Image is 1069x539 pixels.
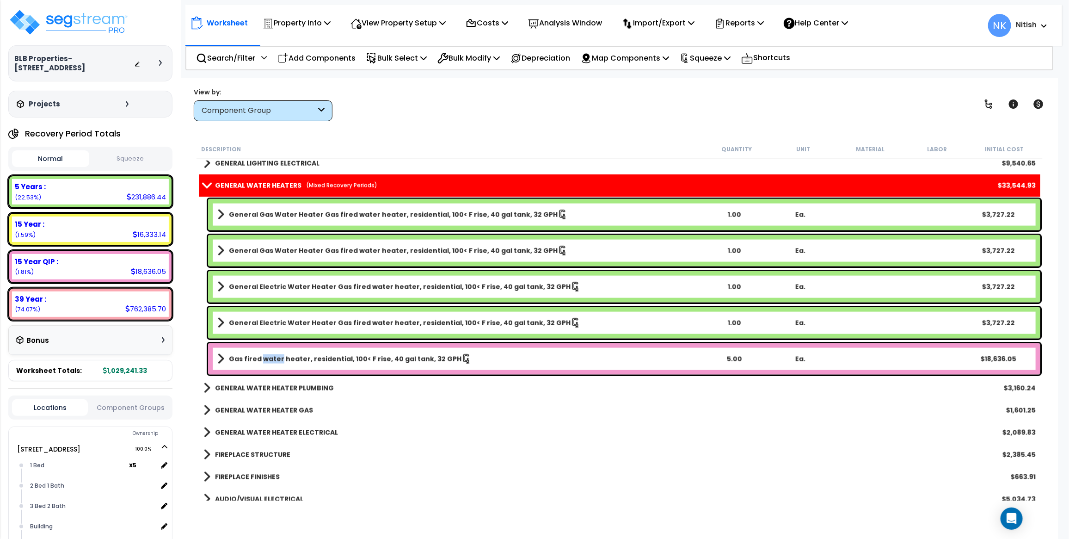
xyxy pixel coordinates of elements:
div: 1.00 [702,318,767,328]
div: Depreciation [505,47,575,69]
img: logo_pro_r.png [8,8,129,36]
b: Gas fired water heater, residential, 100< F rise, 40 gal tank, 32 GPH [229,354,461,364]
div: Open Intercom Messenger [1001,508,1023,530]
h3: Projects [29,99,60,109]
b: GENERAL WATER HEATER PLUMBING [215,384,334,393]
div: Building [28,521,157,532]
small: Labor [928,146,947,153]
small: Quantity [721,146,752,153]
a: Assembly Title [217,244,701,257]
b: 1,029,241.33 [103,366,147,375]
button: Component Groups [92,403,168,413]
span: location multiplier [129,459,157,471]
small: Material [856,146,885,153]
b: General Electric Water Heater Gas fired water heater, residential, 100< F rise, 40 gal tank, 32 GPH [229,318,571,328]
p: Bulk Select [366,52,427,64]
b: General Electric Water Heater Gas fired water heater, residential, 100< F rise, 40 gal tank, 32 GPH [229,282,571,291]
small: (22.53%) [15,193,41,201]
p: Reports [714,17,764,29]
b: 39 Year : [15,294,46,304]
b: FIREPLACE FINISHES [215,472,280,482]
span: Worksheet Totals: [16,366,82,375]
p: Bulk Modify [437,52,500,64]
b: AUDIO/VISUAL ELECTRICAL [215,495,303,504]
p: Import/Export [622,17,694,29]
span: 100.0% [135,444,160,455]
b: GENERAL WATER HEATER ELECTRICAL [215,428,338,437]
small: (1.81%) [15,268,34,276]
p: Worksheet [207,17,248,29]
div: $33,544.93 [998,181,1036,190]
p: Help Center [784,17,848,29]
div: Ea. [768,318,833,328]
small: Description [201,146,241,153]
p: Property Info [263,17,331,29]
small: (1.59%) [15,231,36,239]
b: General Gas Water Heater Gas fired water heater, residential, 100< F rise, 40 gal tank, 32 GPH [229,246,558,255]
div: $3,727.22 [966,318,1031,328]
div: $9,540.65 [1002,159,1036,168]
b: x [129,460,136,470]
a: [STREET_ADDRESS] 100.0% [17,445,80,454]
button: Locations [12,399,88,416]
h4: Recovery Period Totals [25,129,121,138]
div: Ea. [768,210,833,219]
div: $1,601.25 [1006,406,1036,415]
span: NK [988,14,1011,37]
div: $2,385.45 [1002,450,1036,459]
p: Add Components [277,52,356,64]
div: Shortcuts [736,47,795,69]
div: 16,333.14 [133,229,166,239]
div: 18,636.05 [131,266,166,276]
b: 15 Year : [15,219,44,229]
div: Component Group [202,105,316,116]
p: Depreciation [510,52,570,64]
b: FIREPLACE STRUCTURE [215,450,290,459]
a: Assembly Title [217,316,701,329]
button: Squeeze [92,151,169,167]
b: General Gas Water Heater Gas fired water heater, residential, 100< F rise, 40 gal tank, 32 GPH [229,210,558,219]
b: 15 Year QIP : [15,257,58,266]
p: Analysis Window [528,17,602,29]
div: 1 Bed [28,460,129,471]
a: Assembly Title [217,353,701,366]
div: Ownership [27,428,172,439]
div: 5.00 [702,354,767,364]
h3: BLB Properties- [STREET_ADDRESS] [14,54,134,73]
div: $2,089.83 [1002,428,1036,437]
p: Squeeze [680,52,731,64]
div: $3,727.22 [966,210,1031,219]
b: GENERAL WATER HEATERS [215,181,301,190]
small: Initial Cost [985,146,1024,153]
div: 1.00 [702,246,767,255]
div: Ea. [768,282,833,291]
div: $663.91 [1011,472,1036,482]
h3: Bonus [26,337,49,345]
div: Ea. [768,246,833,255]
div: 1.00 [702,210,767,219]
small: 5 [133,462,136,469]
b: 5 Years : [15,182,46,192]
div: 1.00 [702,282,767,291]
p: Shortcuts [741,51,790,65]
small: Unit [797,146,811,153]
div: Add Components [272,47,361,69]
div: $5,034.73 [1002,495,1036,504]
small: (Mixed Recovery Periods) [306,181,377,189]
p: Map Components [581,52,669,64]
div: 3 Bed 2 Bath [28,501,157,512]
div: $18,636.05 [966,354,1031,364]
b: Nitish [1016,20,1037,30]
a: Assembly Title [217,208,701,221]
div: View by: [194,87,332,97]
a: Assembly Title [217,280,701,293]
div: 2 Bed 1 Bath [28,480,157,491]
div: 231,886.44 [127,192,166,202]
small: (74.07%) [15,305,40,313]
div: $3,160.24 [1004,384,1036,393]
p: Search/Filter [196,52,255,64]
div: 762,385.70 [125,304,166,314]
p: View Property Setup [350,17,446,29]
b: GENERAL LIGHTING ELECTRICAL [215,159,319,168]
b: GENERAL WATER HEATER GAS [215,406,313,415]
